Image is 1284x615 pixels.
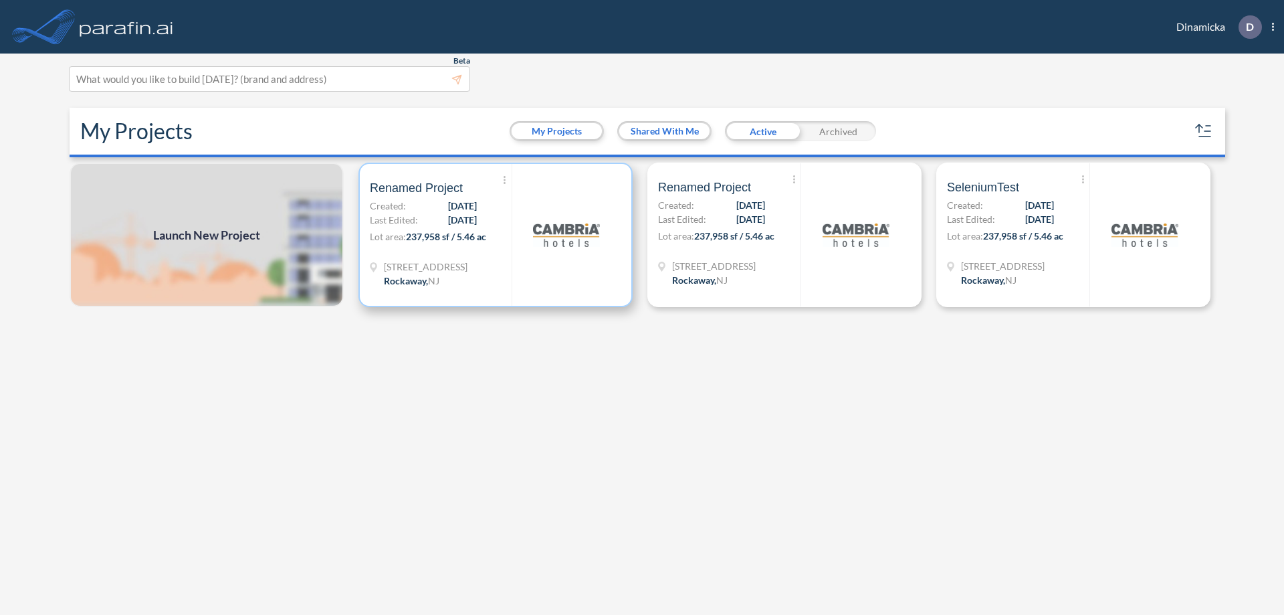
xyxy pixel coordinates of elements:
[453,56,470,66] span: Beta
[800,121,876,141] div: Archived
[370,231,406,242] span: Lot area:
[512,123,602,139] button: My Projects
[533,201,600,268] img: logo
[658,198,694,212] span: Created:
[384,275,428,286] span: Rockaway ,
[672,273,728,287] div: Rockaway, NJ
[658,179,751,195] span: Renamed Project
[947,230,983,242] span: Lot area:
[80,118,193,144] h2: My Projects
[961,259,1045,273] span: 321 Mt Hope Ave
[384,260,467,274] span: 321 Mt Hope Ave
[153,226,260,244] span: Launch New Project
[725,121,800,141] div: Active
[1025,198,1054,212] span: [DATE]
[716,274,728,286] span: NJ
[961,274,1005,286] span: Rockaway ,
[370,180,463,196] span: Renamed Project
[947,179,1019,195] span: SeleniumTest
[1111,201,1178,268] img: logo
[983,230,1063,242] span: 237,958 sf / 5.46 ac
[619,123,710,139] button: Shared With Me
[448,213,477,227] span: [DATE]
[658,212,706,226] span: Last Edited:
[1193,120,1214,142] button: sort
[406,231,486,242] span: 237,958 sf / 5.46 ac
[77,13,176,40] img: logo
[947,212,995,226] span: Last Edited:
[947,198,983,212] span: Created:
[694,230,774,242] span: 237,958 sf / 5.46 ac
[672,259,756,273] span: 321 Mt Hope Ave
[736,198,765,212] span: [DATE]
[370,213,418,227] span: Last Edited:
[1246,21,1254,33] p: D
[1005,274,1016,286] span: NJ
[370,199,406,213] span: Created:
[384,274,439,288] div: Rockaway, NJ
[448,199,477,213] span: [DATE]
[1156,15,1274,39] div: Dinamicka
[428,275,439,286] span: NJ
[70,163,344,307] a: Launch New Project
[658,230,694,242] span: Lot area:
[1025,212,1054,226] span: [DATE]
[823,201,889,268] img: logo
[70,163,344,307] img: add
[736,212,765,226] span: [DATE]
[961,273,1016,287] div: Rockaway, NJ
[672,274,716,286] span: Rockaway ,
